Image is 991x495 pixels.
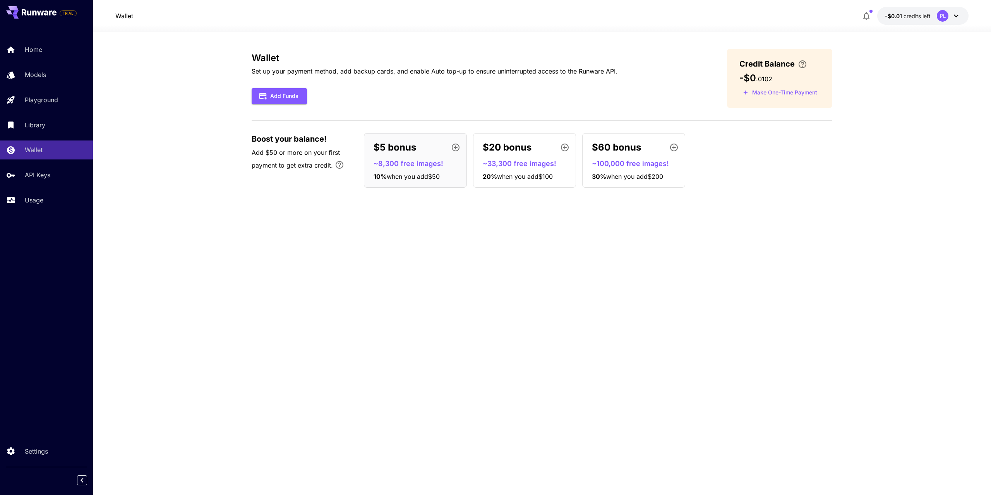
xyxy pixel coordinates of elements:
div: -$0.0102 [885,12,931,20]
button: Bonus applies only to your first payment, up to 30% on the first $1,000. [332,157,347,173]
div: PL [937,10,948,22]
span: Add your payment card to enable full platform functionality. [60,9,77,18]
button: Enter your card details and choose an Auto top-up amount to avoid service interruptions. We'll au... [795,60,810,69]
button: Add Funds [252,88,307,104]
p: Usage [25,195,43,205]
span: 30 % [592,173,606,180]
button: -$0.0102PL [877,7,969,25]
p: $20 bonus [483,140,532,154]
button: Collapse sidebar [77,475,87,485]
span: when you add $200 [606,173,663,180]
p: API Keys [25,170,50,180]
span: 20 % [483,173,497,180]
span: 10 % [374,173,387,180]
span: Credit Balance [739,58,795,70]
span: Boost your balance! [252,133,327,145]
span: -$0 [739,72,756,84]
p: $5 bonus [374,140,416,154]
p: ~8,300 free images! [374,158,463,169]
p: Settings [25,447,48,456]
button: Make a one-time, non-recurring payment [739,87,821,99]
span: Add $50 or more on your first payment to get extra credit. [252,149,340,169]
nav: breadcrumb [115,11,133,21]
span: . 0102 [756,75,772,83]
div: Collapse sidebar [83,473,93,487]
p: $60 bonus [592,140,641,154]
span: when you add $100 [497,173,553,180]
a: Wallet [115,11,133,21]
p: Wallet [25,145,43,154]
span: credits left [904,13,931,19]
p: Library [25,120,45,130]
p: Models [25,70,46,79]
span: -$0.01 [885,13,904,19]
span: when you add $50 [387,173,440,180]
span: TRIAL [60,10,76,16]
p: ~100,000 free images! [592,158,682,169]
p: ~33,300 free images! [483,158,573,169]
p: Playground [25,95,58,104]
h3: Wallet [252,53,617,63]
p: Home [25,45,42,54]
p: Set up your payment method, add backup cards, and enable Auto top-up to ensure uninterrupted acce... [252,67,617,76]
